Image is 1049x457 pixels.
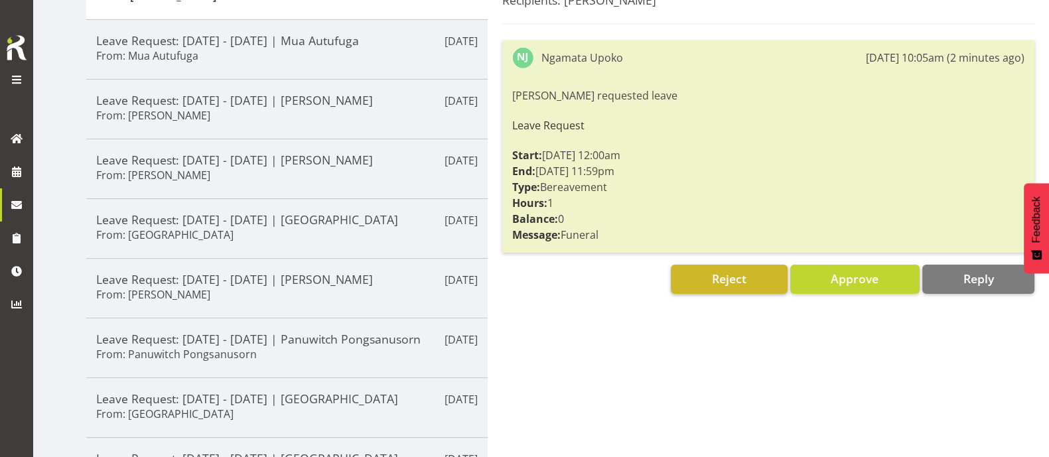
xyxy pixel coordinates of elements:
[1030,196,1042,243] span: Feedback
[96,391,478,406] h5: Leave Request: [DATE] - [DATE] | [GEOGRAPHIC_DATA]
[96,49,198,62] h6: From: Mua Autufuga
[96,212,478,227] h5: Leave Request: [DATE] - [DATE] | [GEOGRAPHIC_DATA]
[922,265,1034,294] button: Reply
[96,332,478,346] h5: Leave Request: [DATE] - [DATE] | Panuwitch Pongsanusorn
[445,153,478,168] p: [DATE]
[512,196,547,210] strong: Hours:
[96,109,210,122] h6: From: [PERSON_NAME]
[866,50,1024,66] div: [DATE] 10:05am (2 minutes ago)
[96,168,210,182] h6: From: [PERSON_NAME]
[96,33,478,48] h5: Leave Request: [DATE] - [DATE] | Mua Autufuga
[96,272,478,287] h5: Leave Request: [DATE] - [DATE] | [PERSON_NAME]
[445,332,478,348] p: [DATE]
[512,212,558,226] strong: Balance:
[512,228,561,242] strong: Message:
[96,348,257,361] h6: From: Panuwitch Pongsanusorn
[3,33,30,62] img: Rosterit icon logo
[512,84,1024,246] div: [PERSON_NAME] requested leave [DATE] 12:00am [DATE] 11:59pm Bereavement 1 0 Funeral
[445,391,478,407] p: [DATE]
[96,288,210,301] h6: From: [PERSON_NAME]
[445,33,478,49] p: [DATE]
[445,212,478,228] p: [DATE]
[1024,183,1049,273] button: Feedback - Show survey
[96,228,234,241] h6: From: [GEOGRAPHIC_DATA]
[541,50,623,66] div: Ngamata Upoko
[512,164,535,178] strong: End:
[831,271,878,287] span: Approve
[963,271,993,287] span: Reply
[96,93,478,107] h5: Leave Request: [DATE] - [DATE] | [PERSON_NAME]
[445,93,478,109] p: [DATE]
[712,271,746,287] span: Reject
[96,153,478,167] h5: Leave Request: [DATE] - [DATE] | [PERSON_NAME]
[671,265,787,294] button: Reject
[96,407,234,421] h6: From: [GEOGRAPHIC_DATA]
[512,180,540,194] strong: Type:
[512,119,1024,131] h6: Leave Request
[790,265,920,294] button: Approve
[445,272,478,288] p: [DATE]
[512,148,542,163] strong: Start:
[512,47,533,68] img: ngamata-junior3423.jpg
